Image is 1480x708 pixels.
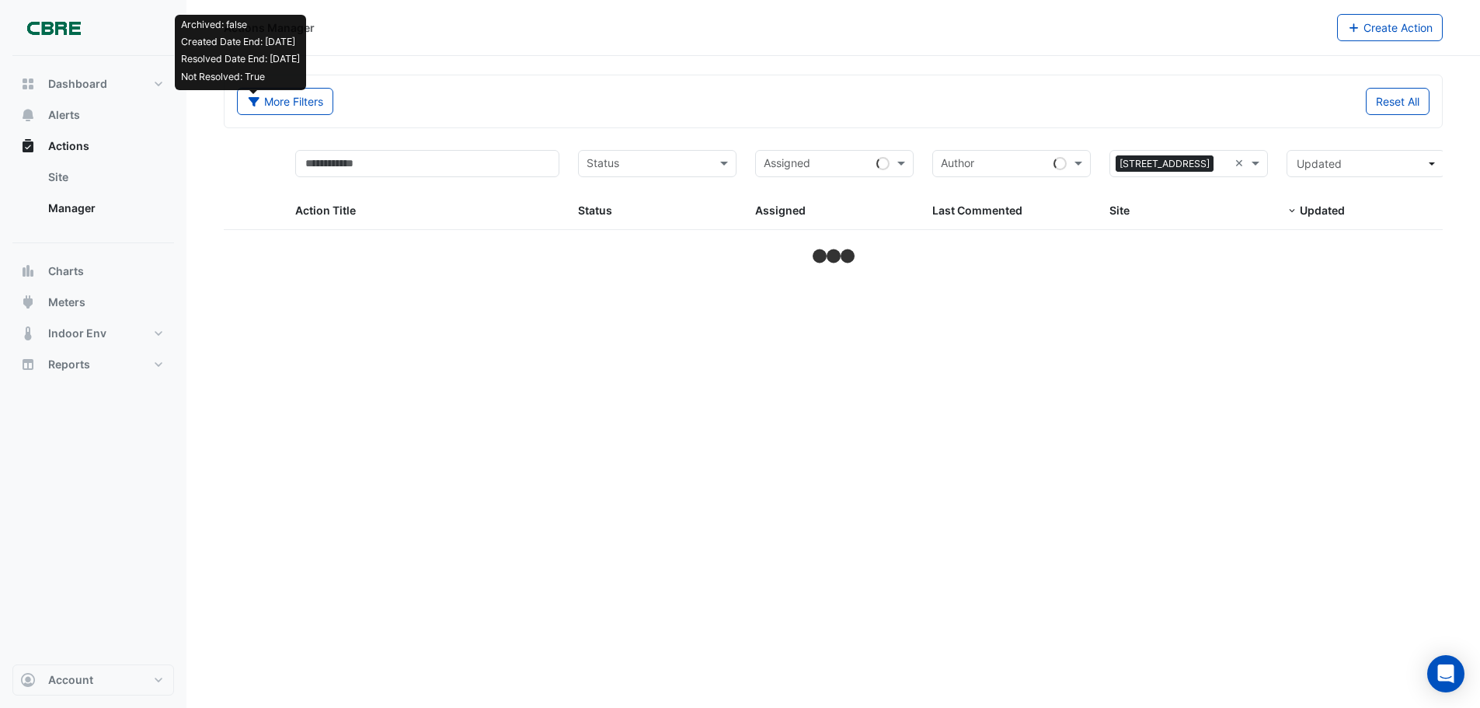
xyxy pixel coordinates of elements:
button: Meters [12,287,174,318]
div: Actions [12,162,174,230]
p: Not Resolved: True [181,70,300,84]
p: Resolved Date End: [DATE] [181,52,300,66]
div: Open Intercom Messenger [1427,655,1464,692]
span: Action Title [295,204,356,217]
span: Reports [48,357,90,372]
span: Status [578,204,612,217]
button: Alerts [12,99,174,131]
app-icon: Reports [20,357,36,372]
p: Created Date End: [DATE] [181,35,300,49]
span: Updated [1297,157,1342,170]
span: Assigned [755,204,806,217]
span: Clear [1234,155,1248,173]
span: Last Commented [932,204,1022,217]
span: Dashboard [48,76,107,92]
a: Site [36,162,174,193]
span: Updated [1300,204,1345,217]
app-icon: Actions [20,138,36,154]
button: Actions [12,131,174,162]
span: [STREET_ADDRESS] [1116,155,1214,173]
button: Charts [12,256,174,287]
button: Updated [1287,150,1445,177]
span: Actions [48,138,89,154]
app-icon: Indoor Env [20,326,36,341]
a: Manager [36,193,174,224]
button: Create Action [1337,14,1443,41]
img: Company Logo [19,12,89,44]
button: Dashboard [12,68,174,99]
app-icon: Dashboard [20,76,36,92]
span: Account [48,672,93,688]
p: Archived: false [181,18,300,32]
button: Account [12,664,174,696]
span: Charts [48,263,84,279]
app-icon: Meters [20,295,36,310]
button: Reset All [1366,88,1430,115]
span: Indoor Env [48,326,106,341]
button: Reports [12,349,174,380]
app-icon: Charts [20,263,36,279]
span: Site [1109,204,1130,217]
span: Meters [48,295,85,310]
span: Alerts [48,107,80,123]
app-icon: Alerts [20,107,36,123]
button: Archived: falseCreated Date End: [DATE]Resolved Date End: [DATE]Not Resolved: True More Filters [237,88,333,115]
button: Indoor Env [12,318,174,349]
